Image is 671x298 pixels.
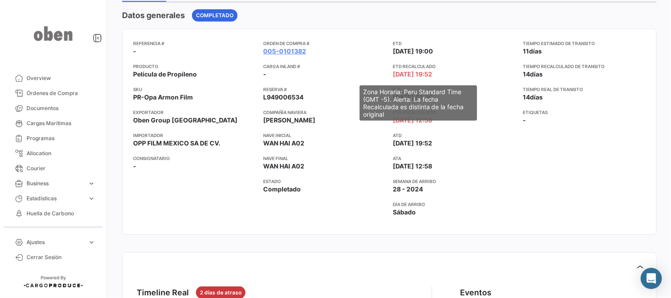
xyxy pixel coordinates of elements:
[27,89,96,97] span: Órdenes de Compra
[263,132,386,139] app-card-info-title: Nave inicial
[133,70,197,79] span: Película de Propileno
[393,155,516,162] app-card-info-title: ATA
[133,162,136,171] span: -
[7,116,99,131] a: Cargas Marítimas
[393,47,433,56] span: [DATE] 19:00
[263,47,306,56] a: 005-0101382
[263,185,301,194] span: Completado
[133,40,256,47] app-card-info-title: Referencia #
[200,289,242,297] span: 2 dias de atraso
[27,134,96,142] span: Programas
[7,101,99,116] a: Documentos
[27,180,84,187] span: Business
[393,185,423,194] span: 28 - 2024
[27,195,84,202] span: Estadísticas
[393,201,516,208] app-card-info-title: Día de Arribo
[7,206,99,221] a: Huella de Carbono
[133,132,256,139] app-card-info-title: Importador
[393,70,433,79] span: [DATE] 19:52
[263,116,315,125] span: [PERSON_NAME]
[523,40,646,47] app-card-info-title: Tiempo estimado de transito
[122,9,185,22] h4: Datos generales
[263,70,266,79] span: -
[27,149,96,157] span: Allocation
[530,93,543,101] span: días
[393,162,433,171] span: [DATE] 12:58
[393,139,433,148] span: [DATE] 19:52
[393,178,516,185] app-card-info-title: Semana de Arribo
[7,86,99,101] a: Órdenes de Compra
[31,11,75,57] img: oben-logo.png
[7,131,99,146] a: Programas
[7,71,99,86] a: Overview
[88,238,96,246] span: expand_more
[263,109,386,116] app-card-info-title: Compañía naviera
[7,161,99,176] a: Courier
[27,164,96,172] span: Courier
[393,208,416,217] span: Sábado
[27,210,96,218] span: Huella de Carbono
[7,146,99,161] a: Allocation
[88,180,96,187] span: expand_more
[133,86,256,93] app-card-info-title: SKU
[27,238,84,246] span: Ajustes
[263,162,304,171] span: WAN HAI A02
[393,132,516,139] app-card-info-title: ATD
[133,47,136,56] span: -
[88,195,96,202] span: expand_more
[360,85,477,121] div: Zona Horaria: Peru Standard Time (GMT -5). Alerta: La fecha Recalculada es distinta de la fecha o...
[263,40,386,47] app-card-info-title: Orden de Compra #
[27,253,96,261] span: Cerrar Sesión
[133,155,256,162] app-card-info-title: Consignatario
[530,70,543,78] span: días
[523,47,529,55] span: 11
[641,268,662,289] div: Abrir Intercom Messenger
[133,109,256,116] app-card-info-title: Exportador
[393,40,516,47] app-card-info-title: ETD
[133,116,238,125] span: Oben Group [GEOGRAPHIC_DATA]
[523,116,526,125] span: -
[133,63,256,70] app-card-info-title: Producto
[27,119,96,127] span: Cargas Marítimas
[523,93,530,101] span: 14
[27,104,96,112] span: Documentos
[263,155,386,162] app-card-info-title: Nave final
[133,139,220,148] span: OPP FILM MEXICO SA DE CV.
[523,86,646,93] app-card-info-title: Tiempo real de transito
[263,93,303,102] span: L949006534
[263,63,386,70] app-card-info-title: Carga inland #
[263,86,386,93] app-card-info-title: Reserva #
[393,63,516,70] app-card-info-title: ETD Recalculado
[529,47,542,55] span: días
[196,11,234,19] span: Completado
[523,70,530,78] span: 14
[263,178,386,185] app-card-info-title: Estado
[133,93,193,102] span: PR-Opa Armon Film
[523,63,646,70] app-card-info-title: Tiempo recalculado de transito
[27,74,96,82] span: Overview
[263,139,304,148] span: WAN HAI A02
[523,109,646,116] app-card-info-title: Etiquetas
